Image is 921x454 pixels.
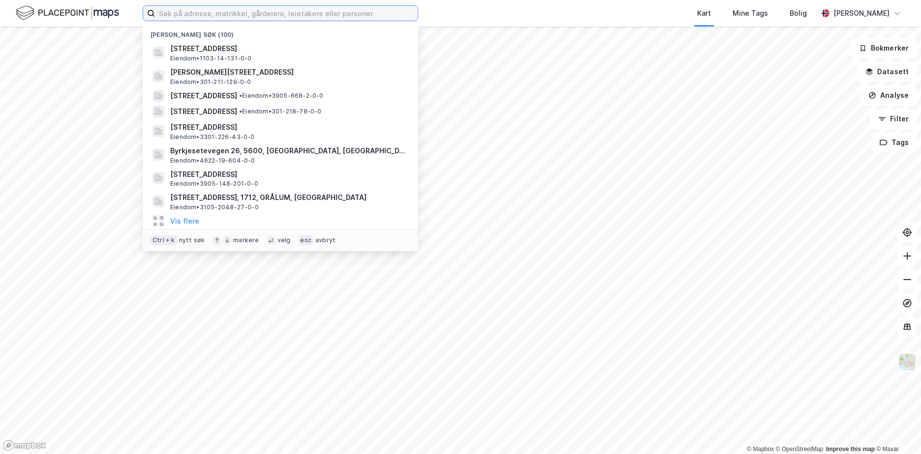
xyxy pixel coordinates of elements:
a: Mapbox homepage [3,440,46,451]
span: [STREET_ADDRESS] [170,106,237,117]
span: [STREET_ADDRESS], 1712, GRÅLUM, [GEOGRAPHIC_DATA] [170,192,406,203]
span: Eiendom • 301-218-78-0-0 [239,108,322,115]
input: Søk på adresse, matrikkel, gårdeiere, leietakere eller personer [155,6,418,21]
div: markere [233,236,259,244]
span: Eiendom • 4622-19-604-0-0 [170,157,255,165]
span: [STREET_ADDRESS] [170,121,406,133]
div: velg [277,236,291,244]
div: Bolig [790,7,807,19]
div: avbryt [315,236,336,244]
span: [STREET_ADDRESS] [170,43,406,55]
span: • [239,92,242,99]
span: Eiendom • 3905-668-2-0-0 [239,92,324,100]
img: logo.f888ab2527a4732fd821a326f86c7f29.svg [16,4,119,22]
a: Mapbox [747,446,774,453]
button: Filter [870,109,917,129]
button: Bokmerker [851,38,917,58]
span: Eiendom • 3105-2048-27-0-0 [170,203,259,211]
div: nytt søk [179,236,205,244]
button: Datasett [857,62,917,82]
div: Ctrl + k [151,235,177,245]
button: Tags [871,133,917,152]
div: Kart [697,7,711,19]
div: esc [298,235,313,245]
span: [STREET_ADDRESS] [170,169,406,180]
span: [STREET_ADDRESS] [170,90,237,102]
a: Improve this map [826,446,875,453]
div: Mine Tags [733,7,768,19]
span: Eiendom • 3301-226-43-0-0 [170,133,255,141]
span: Eiendom • 1103-14-131-0-0 [170,55,252,62]
img: Z [898,353,917,371]
div: [PERSON_NAME] søk (100) [143,23,418,41]
span: Byrkjesetevegen 26, 5600, [GEOGRAPHIC_DATA], [GEOGRAPHIC_DATA] [170,145,406,157]
button: Analyse [860,85,917,105]
span: Eiendom • 301-211-129-0-0 [170,78,251,86]
span: Eiendom • 3905-148-201-0-0 [170,180,258,188]
button: Vis flere [170,215,199,227]
div: [PERSON_NAME] [833,7,890,19]
span: • [239,108,242,115]
a: OpenStreetMap [776,446,824,453]
span: [PERSON_NAME][STREET_ADDRESS] [170,66,406,78]
iframe: Chat Widget [872,407,921,454]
